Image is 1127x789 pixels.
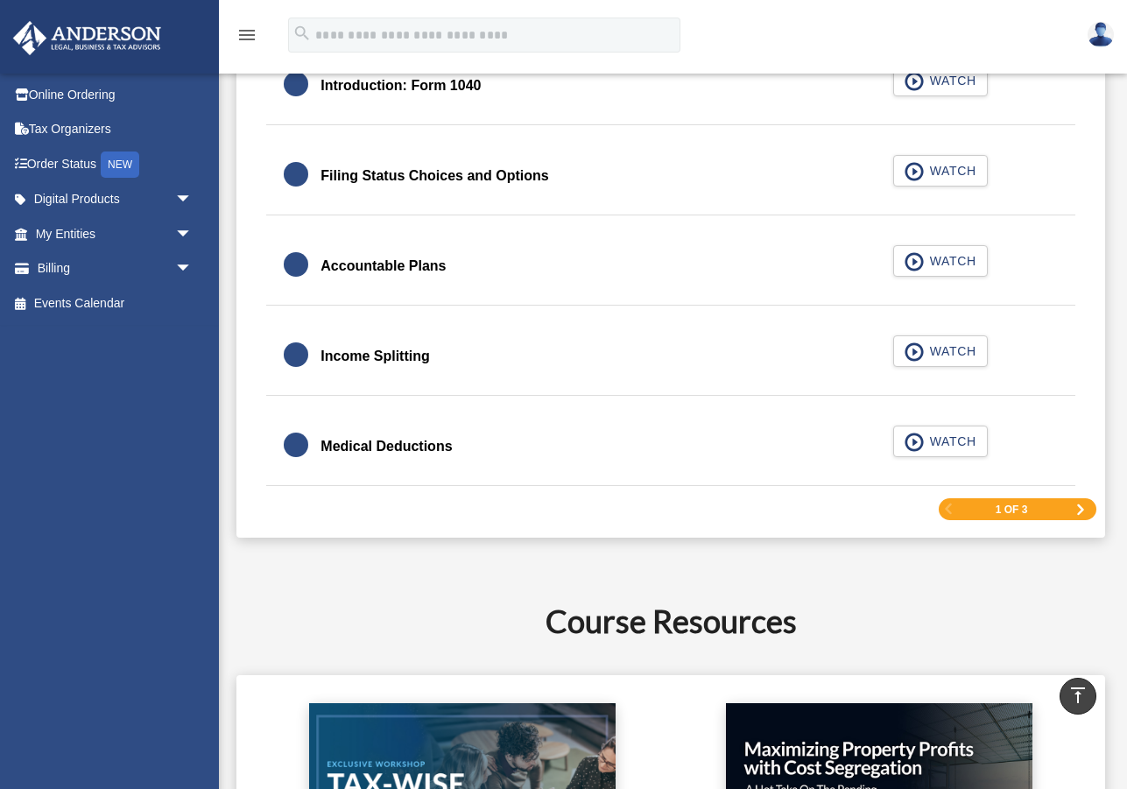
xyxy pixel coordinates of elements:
[236,25,257,46] i: menu
[320,74,481,98] div: Introduction: Form 1040
[12,216,219,251] a: My Entitiesarrow_drop_down
[175,251,210,287] span: arrow_drop_down
[12,146,219,182] a: Order StatusNEW
[292,24,312,43] i: search
[925,433,976,450] span: WATCH
[1075,504,1086,516] a: Next Page
[236,31,257,46] a: menu
[12,182,219,217] a: Digital Productsarrow_drop_down
[284,155,1057,197] a: Filing Status Choices and Options WATCH
[12,251,219,286] a: Billingarrow_drop_down
[893,426,988,457] button: WATCH
[925,72,976,89] span: WATCH
[320,164,548,188] div: Filing Status Choices and Options
[893,155,988,187] button: WATCH
[12,285,219,321] a: Events Calendar
[284,426,1057,468] a: Medical Deductions WATCH
[925,342,976,360] span: WATCH
[12,112,219,147] a: Tax Organizers
[284,245,1057,287] a: Accountable Plans WATCH
[12,77,219,112] a: Online Ordering
[247,599,1095,643] h2: Course Resources
[175,216,210,252] span: arrow_drop_down
[925,162,976,180] span: WATCH
[320,344,429,369] div: Income Splitting
[925,252,976,270] span: WATCH
[1060,678,1096,715] a: vertical_align_top
[101,151,139,178] div: NEW
[893,335,988,367] button: WATCH
[320,434,452,459] div: Medical Deductions
[893,245,988,277] button: WATCH
[175,182,210,218] span: arrow_drop_down
[1067,685,1088,706] i: vertical_align_top
[893,65,988,96] button: WATCH
[320,254,446,278] div: Accountable Plans
[8,21,166,55] img: Anderson Advisors Platinum Portal
[996,504,1028,515] span: 1 of 3
[1088,22,1114,47] img: User Pic
[284,335,1057,377] a: Income Splitting WATCH
[284,65,1057,107] a: Introduction: Form 1040 WATCH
